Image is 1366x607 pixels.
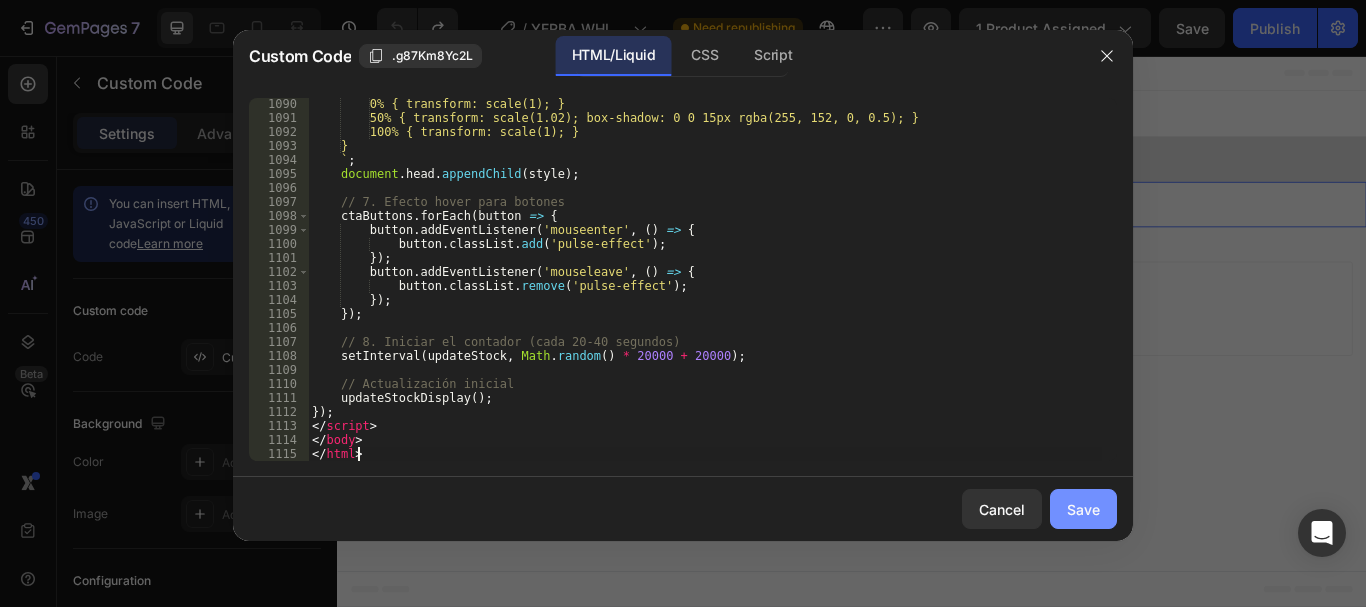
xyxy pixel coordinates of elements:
span: then drag & drop elements [673,299,822,317]
div: 1094 [249,153,309,167]
div: 1115 [249,447,309,461]
div: 1101 [249,251,309,265]
div: 1107 [249,335,309,349]
div: 1111 [249,391,309,405]
div: 1090 [249,97,309,111]
div: 1106 [249,321,309,335]
div: Add blank section [688,274,810,295]
div: Script [738,36,808,76]
span: Custom Code [249,44,351,68]
div: 1100 [249,237,309,251]
div: Open Intercom Messenger [1298,509,1346,557]
span: .g87Km8Yc2L [392,47,473,65]
button: Save [1050,489,1117,529]
div: 1105 [249,307,309,321]
div: 1097 [249,195,309,209]
div: 1098 [249,209,309,223]
div: 1091 [249,111,309,125]
div: Generate layout [542,274,647,295]
span: Add section [553,229,648,250]
button: Cancel [962,489,1042,529]
div: 1099 [249,223,309,237]
div: HTML/Liquid [556,36,671,76]
div: Save [1067,499,1100,520]
div: 1102 [249,265,309,279]
div: Cancel [979,499,1025,520]
button: .g87Km8Yc2L [359,44,482,68]
div: Choose templates [385,274,506,295]
div: 1103 [249,279,309,293]
div: 1114 [249,433,309,447]
div: 1092 [249,125,309,139]
span: from URL or image [539,299,646,317]
div: 1110 [249,377,309,391]
div: LANDING [25,119,88,137]
div: 1096 [249,181,309,195]
div: 1113 [249,419,309,433]
div: 1109 [249,363,309,377]
div: 1093 [249,139,309,153]
div: 1108 [249,349,309,363]
div: 1104 [249,293,309,307]
div: 1112 [249,405,309,419]
span: inspired by CRO experts [375,299,512,317]
div: CSS [675,36,734,76]
div: 1095 [249,167,309,181]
